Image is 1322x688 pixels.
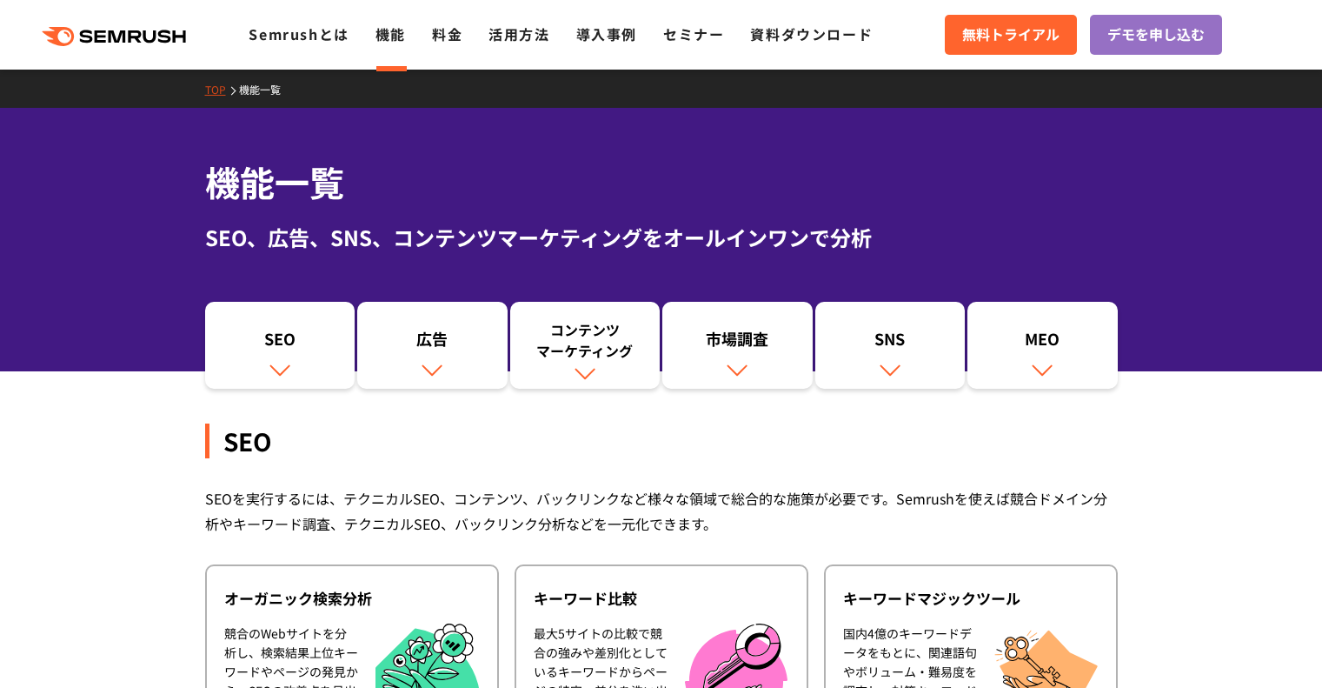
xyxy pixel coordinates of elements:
[576,23,637,44] a: 導入事例
[214,328,347,357] div: SEO
[534,588,789,609] div: キーワード比較
[1090,15,1222,55] a: デモを申し込む
[488,23,549,44] a: 活用方法
[663,23,724,44] a: セミナー
[1107,23,1205,46] span: デモを申し込む
[967,302,1118,389] a: MEO
[205,157,1118,208] h1: 機能一覧
[815,302,966,389] a: SNS
[976,328,1109,357] div: MEO
[205,222,1118,253] div: SEO、広告、SNS、コンテンツマーケティングをオールインワンで分析
[432,23,462,44] a: 料金
[357,302,508,389] a: 広告
[662,302,813,389] a: 市場調査
[962,23,1060,46] span: 無料トライアル
[205,486,1118,537] div: SEOを実行するには、テクニカルSEO、コンテンツ、バックリンクなど様々な領域で総合的な施策が必要です。Semrushを使えば競合ドメイン分析やキーワード調査、テクニカルSEO、バックリンク分析...
[824,328,957,357] div: SNS
[239,82,294,97] a: 機能一覧
[205,302,355,389] a: SEO
[224,588,480,609] div: オーガニック検索分析
[249,23,349,44] a: Semrushとは
[519,319,652,361] div: コンテンツ マーケティング
[205,82,239,97] a: TOP
[945,15,1077,55] a: 無料トライアル
[375,23,406,44] a: 機能
[205,424,1118,458] div: SEO
[750,23,873,44] a: 資料ダウンロード
[671,328,804,357] div: 市場調査
[366,328,499,357] div: 広告
[843,588,1099,609] div: キーワードマジックツール
[510,302,661,389] a: コンテンツマーケティング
